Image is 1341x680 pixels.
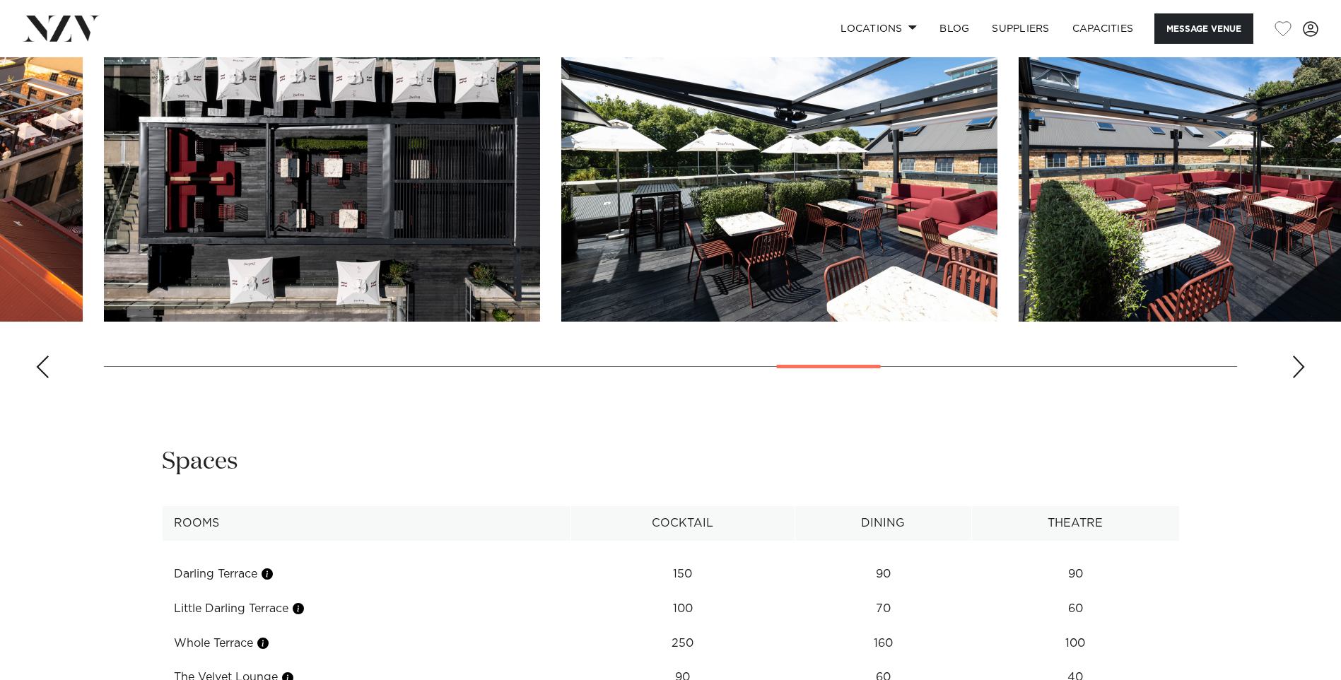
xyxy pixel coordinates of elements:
td: 90 [795,557,972,592]
a: Capacities [1061,13,1145,44]
a: Locations [829,13,928,44]
th: Cocktail [570,506,795,541]
img: Darling on Drake rooftop from above [104,1,540,322]
td: 70 [795,592,972,626]
img: nzv-logo.png [23,16,100,41]
td: 150 [570,557,795,592]
h2: Spaces [162,446,238,478]
swiper-slide: 18 / 27 [561,1,997,322]
a: BLOG [928,13,980,44]
td: 250 [570,626,795,661]
td: 160 [795,626,972,661]
th: Theatre [972,506,1179,541]
td: Darling Terrace [162,557,570,592]
a: SUPPLIERS [980,13,1060,44]
td: 60 [972,592,1179,626]
td: 100 [972,626,1179,661]
th: Rooms [162,506,570,541]
td: 90 [972,557,1179,592]
button: Message Venue [1154,13,1253,44]
th: Dining [795,506,972,541]
swiper-slide: 17 / 27 [104,1,540,322]
td: Little Darling Terrace [162,592,570,626]
td: 100 [570,592,795,626]
td: Whole Terrace [162,626,570,661]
